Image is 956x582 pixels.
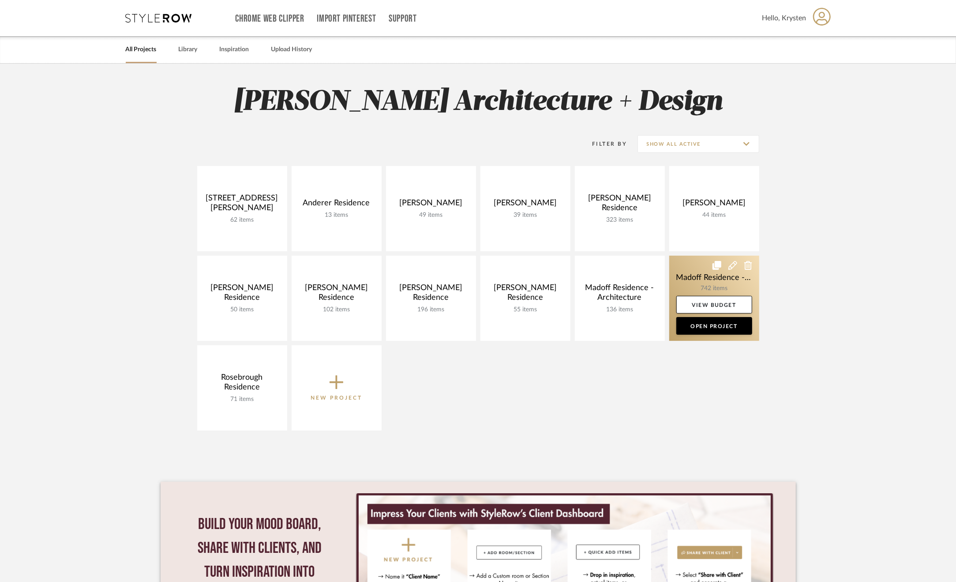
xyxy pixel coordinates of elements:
div: 62 items [204,216,280,224]
a: Upload History [271,44,312,56]
a: Library [179,44,198,56]
div: [PERSON_NAME] Residence [393,283,469,306]
a: All Projects [126,44,157,56]
div: 13 items [299,212,375,219]
div: [PERSON_NAME] Residence [487,283,563,306]
h2: [PERSON_NAME] Architecture + Design [161,86,796,119]
div: 102 items [299,306,375,314]
div: 49 items [393,212,469,219]
button: New Project [292,345,382,431]
div: 39 items [487,212,563,219]
div: [PERSON_NAME] Residence [582,193,658,216]
a: Inspiration [220,44,249,56]
div: [PERSON_NAME] [393,198,469,212]
a: Support [389,15,416,23]
div: Rosebrough Residence [204,373,280,396]
div: 44 items [676,212,752,219]
div: [STREET_ADDRESS][PERSON_NAME] [204,193,280,216]
div: 71 items [204,396,280,403]
div: 196 items [393,306,469,314]
div: Filter By [581,140,627,148]
p: New Project [311,393,362,402]
div: [PERSON_NAME] Residence [299,283,375,306]
div: Madoff Residence - Architecture [582,283,658,306]
div: [PERSON_NAME] [676,198,752,212]
div: 50 items [204,306,280,314]
div: Anderer Residence [299,198,375,212]
div: [PERSON_NAME] [487,198,563,212]
a: Import Pinterest [317,15,376,23]
div: 323 items [582,216,658,224]
a: View Budget [676,296,752,314]
a: Open Project [676,317,752,335]
div: 55 items [487,306,563,314]
div: 136 items [582,306,658,314]
span: Hello, Krysten [762,13,806,23]
div: [PERSON_NAME] Residence [204,283,280,306]
a: Chrome Web Clipper [236,15,304,23]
